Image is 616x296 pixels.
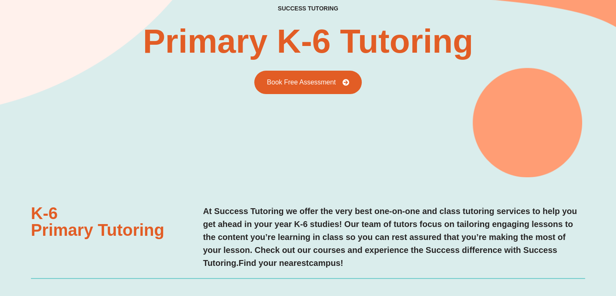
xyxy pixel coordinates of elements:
[254,71,362,94] a: Book Free Assessment
[239,258,309,268] a: Find your nearest
[203,205,585,270] p: At Success Tutoring we offer the very best one-on-one and class tutoring services to help you get...
[31,205,195,238] h3: K-6 Primary Tutoring
[267,79,336,86] span: Book Free Assessment
[574,256,616,296] iframe: Chat Widget
[309,258,343,268] a: campus!
[278,5,338,12] h4: success tutoring
[143,25,473,58] h2: Primary K-6 Tutoring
